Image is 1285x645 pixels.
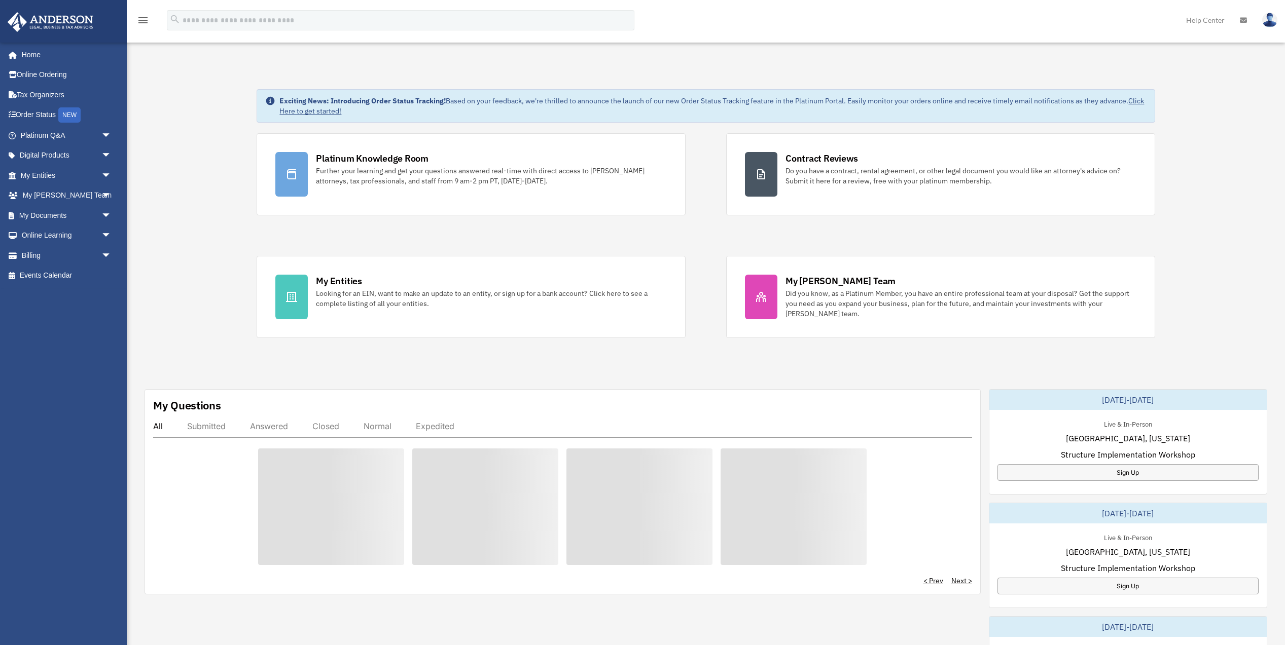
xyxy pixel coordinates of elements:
a: Events Calendar [7,265,127,286]
div: Closed [312,421,339,431]
div: My Questions [153,398,221,413]
div: Looking for an EIN, want to make an update to an entity, or sign up for a bank account? Click her... [316,288,667,309]
a: My Entitiesarrow_drop_down [7,165,127,185]
div: My Entities [316,275,362,287]
div: Live & In-Person [1096,418,1160,429]
a: Home [7,45,122,65]
a: Online Ordering [7,65,127,85]
div: [DATE]-[DATE] [989,390,1267,410]
div: All [153,421,163,431]
a: < Prev [923,576,943,586]
div: Submitted [187,421,226,431]
div: My [PERSON_NAME] Team [786,275,896,287]
span: [GEOGRAPHIC_DATA], [US_STATE] [1066,432,1190,444]
a: Sign Up [997,578,1259,594]
div: Contract Reviews [786,152,858,165]
div: Normal [364,421,391,431]
a: Click Here to get started! [279,96,1144,116]
a: Next > [951,576,972,586]
img: Anderson Advisors Platinum Portal [5,12,96,32]
a: Digital Productsarrow_drop_down [7,145,127,166]
span: arrow_drop_down [101,145,122,166]
div: NEW [58,107,81,123]
img: User Pic [1262,13,1277,27]
a: menu [137,18,149,26]
div: Based on your feedback, we're thrilled to announce the launch of our new Order Status Tracking fe... [279,96,1146,116]
span: arrow_drop_down [101,225,122,246]
div: Further your learning and get your questions answered real-time with direct access to [PERSON_NAM... [316,166,667,186]
a: My [PERSON_NAME] Team Did you know, as a Platinum Member, you have an entire professional team at... [726,256,1155,338]
span: arrow_drop_down [101,245,122,266]
div: [DATE]-[DATE] [989,617,1267,637]
a: Online Learningarrow_drop_down [7,225,127,246]
div: Do you have a contract, rental agreement, or other legal document you would like an attorney's ad... [786,166,1136,186]
a: My Entities Looking for an EIN, want to make an update to an entity, or sign up for a bank accoun... [257,256,686,338]
strong: Exciting News: Introducing Order Status Tracking! [279,96,446,105]
div: Live & In-Person [1096,532,1160,542]
div: Did you know, as a Platinum Member, you have an entire professional team at your disposal? Get th... [786,288,1136,319]
a: Order StatusNEW [7,105,127,126]
div: Expedited [416,421,454,431]
span: arrow_drop_down [101,165,122,186]
i: search [169,14,181,25]
a: Sign Up [997,464,1259,481]
span: arrow_drop_down [101,205,122,226]
div: Answered [250,421,288,431]
div: Platinum Knowledge Room [316,152,429,165]
a: Platinum Knowledge Room Further your learning and get your questions answered real-time with dire... [257,133,686,215]
a: Contract Reviews Do you have a contract, rental agreement, or other legal document you would like... [726,133,1155,215]
a: Billingarrow_drop_down [7,245,127,265]
a: Tax Organizers [7,85,127,105]
span: [GEOGRAPHIC_DATA], [US_STATE] [1066,546,1190,558]
a: My Documentsarrow_drop_down [7,205,127,225]
span: Structure Implementation Workshop [1061,448,1195,461]
a: Platinum Q&Aarrow_drop_down [7,125,127,145]
span: arrow_drop_down [101,185,122,206]
span: Structure Implementation Workshop [1061,562,1195,574]
i: menu [137,14,149,26]
a: My [PERSON_NAME] Teamarrow_drop_down [7,185,127,206]
span: arrow_drop_down [101,125,122,146]
div: [DATE]-[DATE] [989,503,1267,523]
